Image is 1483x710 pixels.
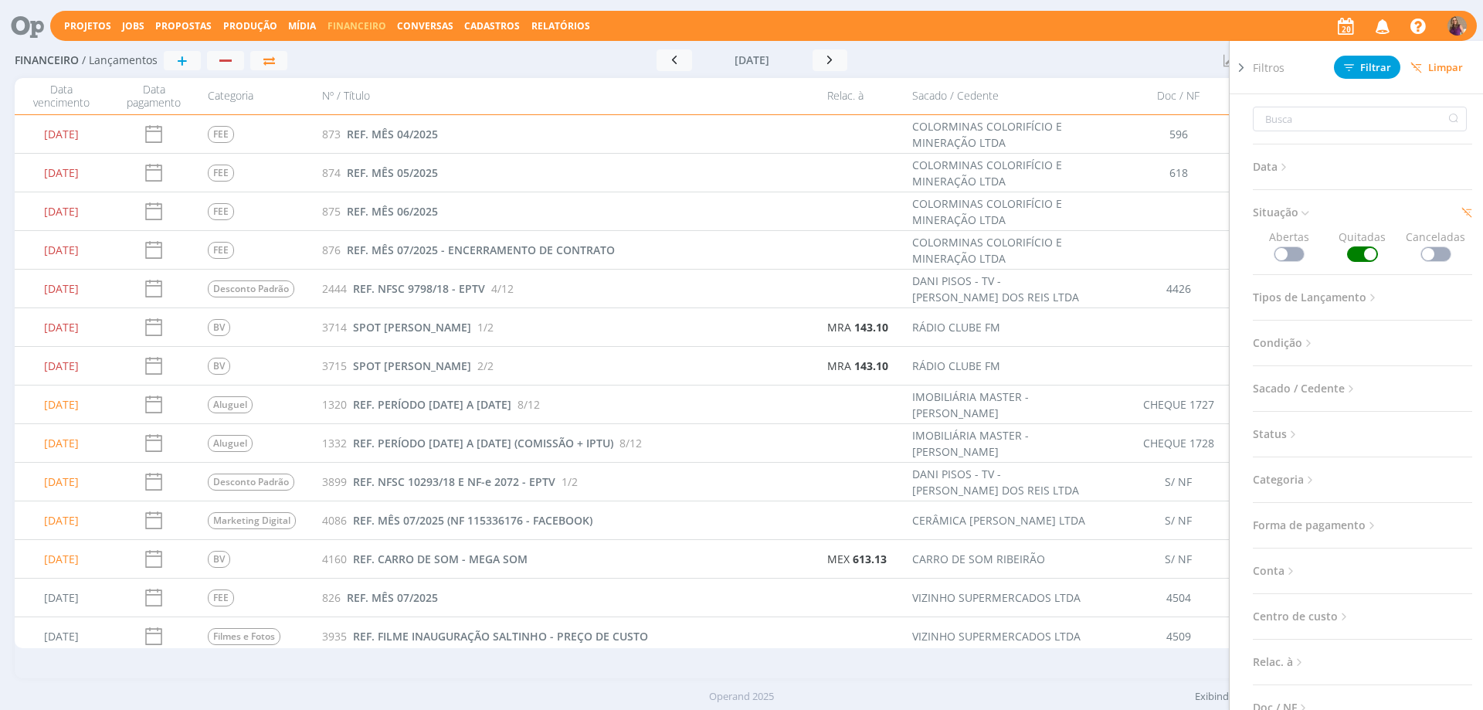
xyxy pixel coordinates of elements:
div: COLORMINAS COLORIFÍCIO E MINERAÇÃO LTDA [912,234,1090,267]
span: Filmes e Fotos [208,628,280,645]
span: Cadastros [464,19,520,32]
div: [DATE] [15,347,107,385]
span: Categoria [1253,470,1317,490]
a: MEX613.13 [827,551,887,567]
a: REF. MÊS 07/2025 (NF 115336176 - FACEBOOK) [353,512,592,528]
span: SPOT [PERSON_NAME] [353,320,471,335]
span: REF. MÊS 07/2025 - ENCERRAMENTO DE CONTRATO [347,243,615,257]
span: 3714 [322,319,347,335]
span: Financeiro [327,19,386,32]
a: REF. FILME INAUGURAÇÃO SALTINHO - PREÇO DE CUSTO [353,628,648,644]
span: REF. MÊS 04/2025 [347,127,438,141]
a: REF. PERÍODO [DATE] A [DATE] [353,396,511,413]
span: Situação [1253,202,1312,223]
span: Condição [1253,333,1315,353]
div: DANI PISOS - TV - [PERSON_NAME] DOS REIS LTDA [912,273,1090,305]
div: COLORMINAS COLORIFÍCIO E MINERAÇÃO LTDA [912,157,1090,189]
a: SPOT [PERSON_NAME] [353,358,471,374]
span: Quitadas [1326,229,1399,262]
div: [DATE] [15,617,107,655]
button: Projetos [59,20,116,32]
a: REF. MÊS 04/2025 [347,126,438,142]
div: RÁDIO CLUBE FM [912,358,1000,374]
span: Abertas [1253,229,1325,262]
div: [DATE] [15,270,107,307]
button: Produção [219,20,282,32]
div: DANI PISOS - TV - [PERSON_NAME] DOS REIS LTDA [912,466,1090,498]
a: Relatórios [531,19,590,32]
div: [DATE] [15,115,107,153]
span: 875 [322,203,341,219]
div: [DATE] [15,424,107,462]
span: 1/2 [477,319,494,335]
button: Jobs [117,20,149,32]
button: Filtrar [1334,56,1400,79]
div: S/ NF [1098,463,1260,501]
span: Limpar [1410,62,1463,73]
div: VIZINHO SUPERMERCADOS LTDA [912,589,1081,606]
div: [DATE] [15,501,107,539]
button: [DATE] [692,49,813,71]
span: FEE [208,165,234,182]
button: Cadastros [460,20,524,32]
button: Limpar [1400,56,1473,79]
div: [DATE] [15,154,107,192]
span: 826 [322,589,341,606]
a: SPOT [PERSON_NAME] [353,319,471,335]
button: Propostas [151,20,216,32]
span: Filtros [1253,59,1284,76]
div: CHEQUE 1728 [1098,424,1260,462]
span: Data [1253,157,1291,177]
div: S/ NF [1098,501,1260,539]
span: REF. PERÍODO [DATE] A [DATE] (COMISSÃO + IPTU) [353,436,613,450]
a: REF. MÊS 07/2025 [347,589,438,606]
span: REF. CARRO DE SOM - MEGA SOM [353,552,528,566]
span: REF. MÊS 06/2025 [347,204,438,219]
span: Financeiro [15,54,79,67]
span: 8/12 [518,396,540,413]
div: CHEQUE 1727 [1098,386,1260,423]
span: 2/2 [477,358,494,374]
span: 1332 [322,435,347,451]
div: [DATE] [15,540,107,578]
div: Doc / NF [1098,83,1260,110]
span: FEE [208,589,234,606]
span: Nº / Título [322,90,370,103]
span: BV [208,551,230,568]
span: Desconto Padrão [208,280,294,297]
span: 2444 [322,280,347,297]
div: 4509 [1098,617,1260,655]
span: 4086 [322,512,347,528]
div: IMOBILIÁRIA MASTER - [PERSON_NAME] [912,389,1090,421]
span: FEE [208,126,234,143]
div: [DATE] [15,231,107,269]
a: Mídia [288,19,316,32]
a: Conversas [397,19,453,32]
div: Data vencimento [15,83,107,110]
button: + [164,51,201,70]
span: Aluguel [208,435,253,452]
span: 873 [322,126,341,142]
button: Financeiro [323,20,391,32]
span: Filtrar [1344,63,1391,73]
button: Relatórios [527,20,595,32]
a: REF. NFSC 10293/18 E NF-e 2072 - EPTV [353,474,555,490]
span: 3899 [322,474,347,490]
span: Forma de pagamento [1253,515,1379,535]
a: REF. MÊS 07/2025 - ENCERRAMENTO DE CONTRATO [347,242,615,258]
b: 143.10 [854,358,888,373]
div: CARRO DE SOM RIBEIRÃO [912,551,1045,567]
span: REF. PERÍODO [DATE] A [DATE] [353,397,511,412]
b: 613.13 [853,552,887,566]
a: Jobs [122,19,144,32]
div: [DATE] [15,308,107,346]
div: COLORMINAS COLORIFÍCIO E MINERAÇÃO LTDA [912,195,1090,228]
span: FEE [208,242,234,259]
button: Conversas [392,20,458,32]
div: COLORMINAS COLORIFÍCIO E MINERAÇÃO LTDA [912,118,1090,151]
div: 618 [1098,154,1260,192]
span: Desconto Padrão [208,474,294,491]
span: 4/12 [491,280,514,297]
div: Relac. à [820,83,904,110]
span: 3935 [322,628,347,644]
